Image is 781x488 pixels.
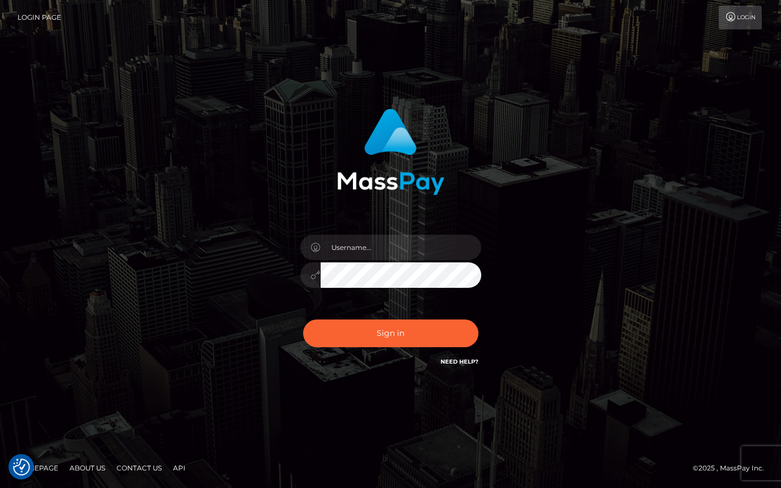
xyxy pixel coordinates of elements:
[169,459,190,477] a: API
[12,459,63,477] a: Homepage
[303,319,478,347] button: Sign in
[693,462,773,474] div: © 2025 , MassPay Inc.
[112,459,166,477] a: Contact Us
[321,235,481,260] input: Username...
[13,459,30,476] button: Consent Preferences
[13,459,30,476] img: Revisit consent button
[441,358,478,365] a: Need Help?
[719,6,762,29] a: Login
[18,6,61,29] a: Login Page
[65,459,110,477] a: About Us
[337,109,445,195] img: MassPay Login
